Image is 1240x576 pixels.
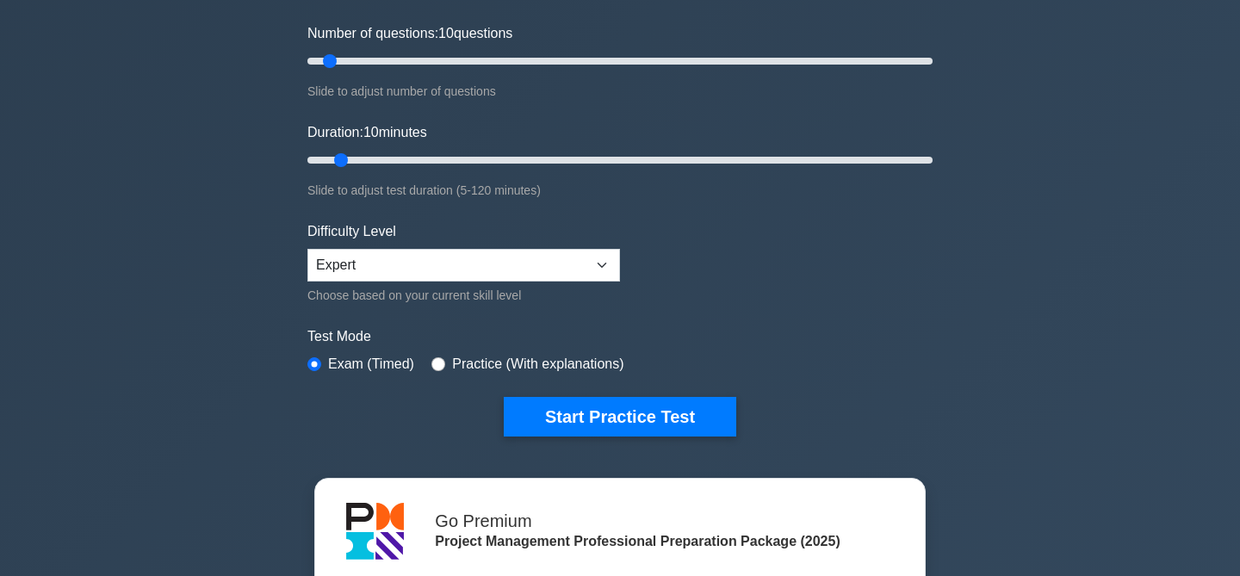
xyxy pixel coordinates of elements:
label: Difficulty Level [307,221,396,242]
div: Slide to adjust test duration (5-120 minutes) [307,180,933,201]
label: Duration: minutes [307,122,427,143]
div: Slide to adjust number of questions [307,81,933,102]
label: Exam (Timed) [328,354,414,375]
button: Start Practice Test [504,397,736,437]
span: 10 [363,125,379,139]
span: 10 [438,26,454,40]
label: Practice (With explanations) [452,354,623,375]
label: Number of questions: questions [307,23,512,44]
label: Test Mode [307,326,933,347]
div: Choose based on your current skill level [307,285,620,306]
